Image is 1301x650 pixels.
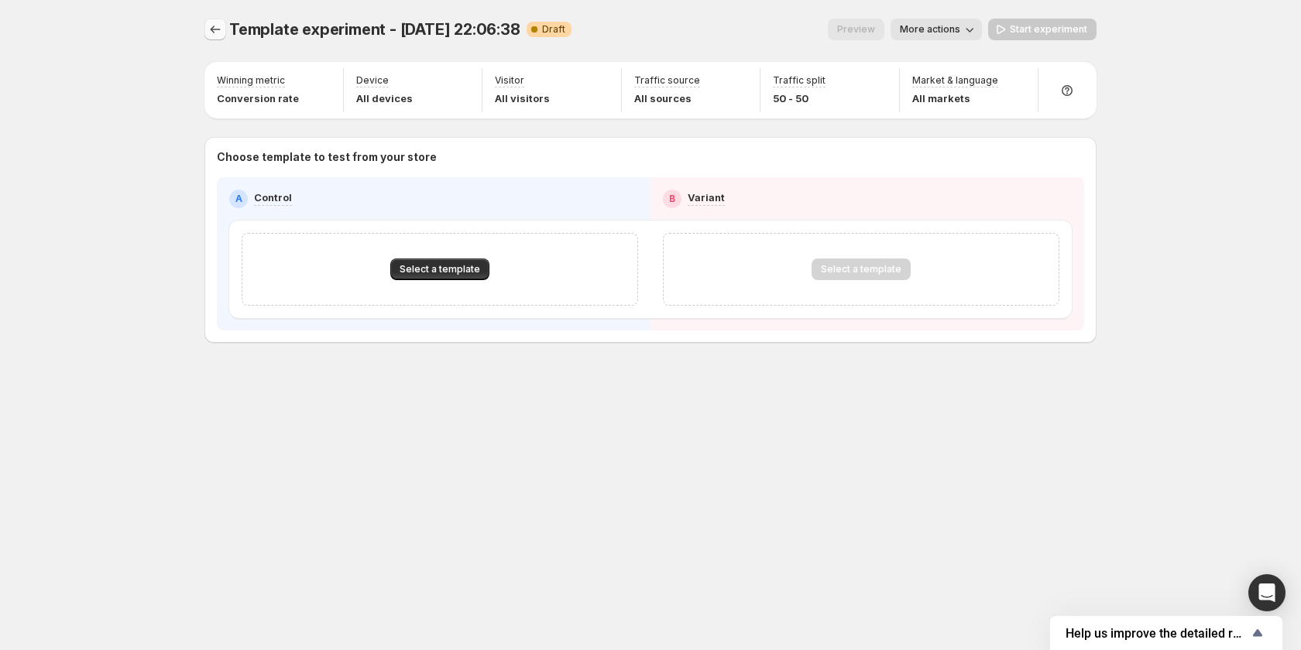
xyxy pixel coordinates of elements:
p: All markets [912,91,998,106]
p: All sources [634,91,700,106]
p: Variant [688,190,725,205]
p: Choose template to test from your store [217,149,1084,165]
p: Control [254,190,292,205]
span: More actions [900,23,960,36]
p: 50 - 50 [773,91,826,106]
span: Help us improve the detailed report for A/B campaigns [1066,626,1248,641]
button: Select a template [390,258,489,280]
p: Conversion rate [217,91,299,106]
span: Select a template [400,263,480,275]
p: Winning metric [217,74,285,87]
p: All devices [356,91,413,106]
h2: B [669,193,675,205]
div: Open Intercom Messenger [1248,574,1286,611]
span: Template experiment - [DATE] 22:06:38 [229,20,520,39]
p: Traffic source [634,74,700,87]
button: Experiments [204,19,226,40]
button: More actions [891,19,982,40]
h2: A [235,193,242,205]
span: Draft [542,23,565,36]
p: All visitors [495,91,550,106]
button: Show survey - Help us improve the detailed report for A/B campaigns [1066,624,1267,642]
p: Visitor [495,74,524,87]
p: Traffic split [773,74,826,87]
p: Device [356,74,389,87]
p: Market & language [912,74,998,87]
